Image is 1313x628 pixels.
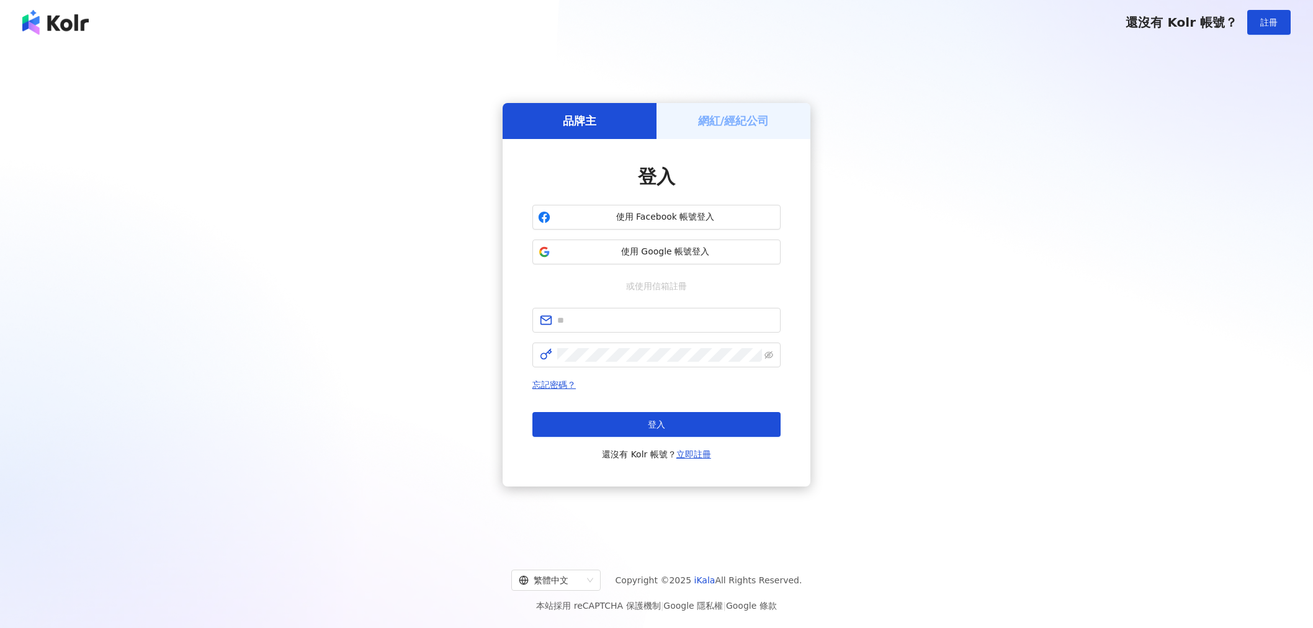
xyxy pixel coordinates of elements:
[661,601,664,611] span: |
[723,601,726,611] span: |
[663,601,723,611] a: Google 隱私權
[555,246,775,258] span: 使用 Google 帳號登入
[726,601,777,611] a: Google 條款
[617,279,696,293] span: 或使用信箱註冊
[536,598,776,613] span: 本站採用 reCAPTCHA 保護機制
[532,205,781,230] button: 使用 Facebook 帳號登入
[563,113,596,128] h5: 品牌主
[532,240,781,264] button: 使用 Google 帳號登入
[532,380,576,390] a: 忘記密碼？
[698,113,769,128] h5: 網紅/經紀公司
[532,412,781,437] button: 登入
[519,570,582,590] div: 繁體中文
[1260,17,1278,27] span: 註冊
[616,573,802,588] span: Copyright © 2025 All Rights Reserved.
[638,166,675,187] span: 登入
[648,419,665,429] span: 登入
[602,447,711,462] span: 還沒有 Kolr 帳號？
[764,351,773,359] span: eye-invisible
[676,449,711,459] a: 立即註冊
[694,575,715,585] a: iKala
[22,10,89,35] img: logo
[555,211,775,223] span: 使用 Facebook 帳號登入
[1247,10,1291,35] button: 註冊
[1126,15,1237,30] span: 還沒有 Kolr 帳號？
